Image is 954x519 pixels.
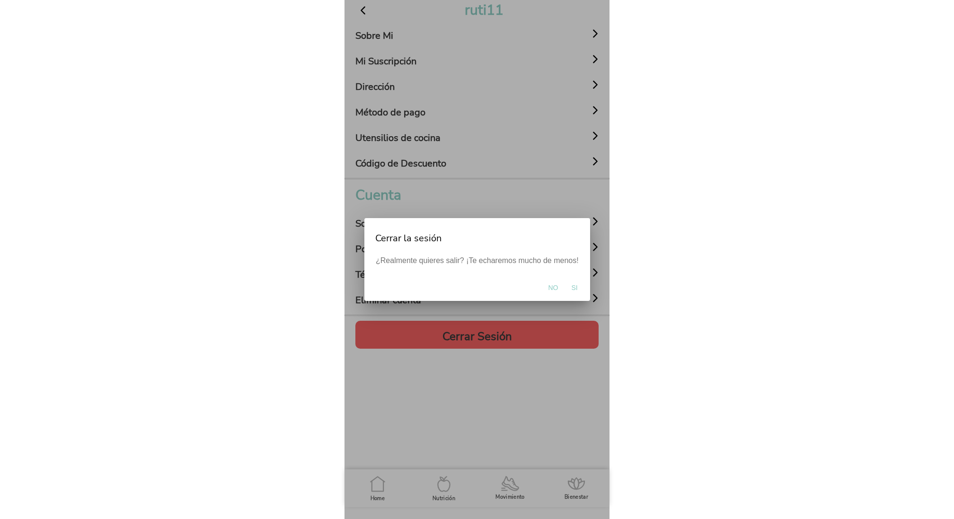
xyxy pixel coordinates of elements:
[375,228,579,249] h2: Cerrar la sesión
[566,278,582,297] button: Si
[571,283,577,292] span: Si
[548,283,558,292] span: No
[364,256,590,274] div: ¿Realmente quieres salir? ¡Te echaremos mucho de menos!
[543,278,563,297] button: No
